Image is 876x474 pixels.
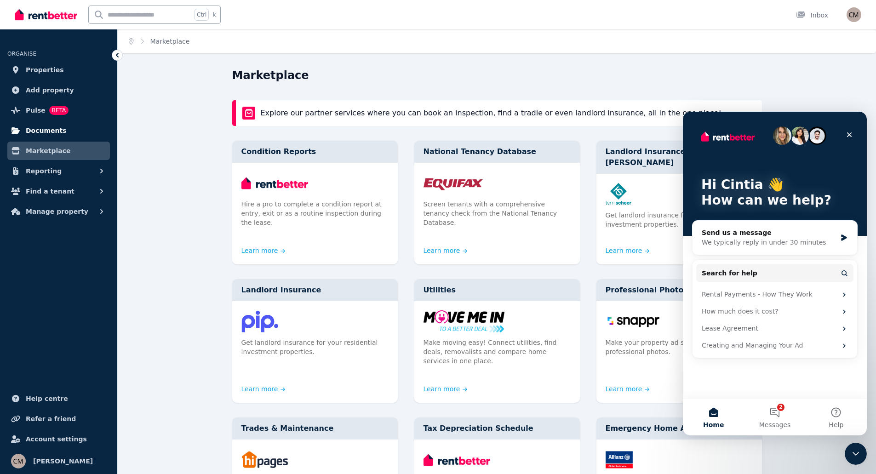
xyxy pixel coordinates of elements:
[845,443,867,465] iframe: Intercom live chat
[7,101,110,120] a: PulseBETA
[7,61,110,79] a: Properties
[424,384,468,394] a: Learn more
[232,417,398,440] div: Trades & Maintenance
[7,389,110,408] a: Help centre
[242,107,255,120] img: rentBetter Marketplace
[241,449,389,471] img: Trades & Maintenance
[7,430,110,448] a: Account settings
[606,384,650,394] a: Learn more
[241,338,389,356] p: Get landlord insurance for your residential investment properties.
[15,8,77,22] img: RentBetter
[49,106,69,115] span: BETA
[424,310,571,332] img: Utilities
[606,310,753,332] img: Professional Photography
[26,393,68,404] span: Help centre
[195,9,209,21] span: Ctrl
[11,454,26,468] img: Cintia Valle Moreira
[241,246,286,255] a: Learn more
[26,206,88,217] span: Manage property
[596,279,762,301] div: Professional Photography
[26,145,70,156] span: Marketplace
[424,200,571,227] p: Screen tenants with a comprehensive tenancy check from the National Tenancy Database.
[414,417,580,440] div: Tax Depreciation Schedule
[606,211,753,229] p: Get landlord insurance for your residential investment properties.
[26,434,87,445] span: Account settings
[424,246,468,255] a: Learn more
[261,108,721,119] p: Explore our partner services where you can book an inspection, find a tradie or even landlord ins...
[606,338,753,356] p: Make your property ad stand out with professional photos.
[606,183,753,205] img: Landlord Insurance: Terri Scheer
[796,11,828,20] div: Inbox
[596,141,762,174] div: Landlord Insurance: [PERSON_NAME]
[232,68,309,83] h1: Marketplace
[26,186,74,197] span: Find a tenant
[7,410,110,428] a: Refer a friend
[26,413,76,424] span: Refer a friend
[26,64,64,75] span: Properties
[606,246,650,255] a: Learn more
[596,417,762,440] div: Emergency Home Assistance
[7,202,110,221] button: Manage property
[414,279,580,301] div: Utilities
[26,105,46,116] span: Pulse
[26,125,67,136] span: Documents
[241,384,286,394] a: Learn more
[241,200,389,227] p: Hire a pro to complete a condition report at entry, exit or as a routine inspection during the le...
[241,172,389,194] img: Condition Reports
[424,172,571,194] img: National Tenancy Database
[683,112,867,435] iframe: Intercom live chat
[232,279,398,301] div: Landlord Insurance
[7,162,110,180] button: Reporting
[7,51,36,57] span: ORGANISE
[232,141,398,163] div: Condition Reports
[606,449,753,471] img: Emergency Home Assistance
[7,121,110,140] a: Documents
[424,449,571,471] img: Tax Depreciation Schedule
[33,456,93,467] span: [PERSON_NAME]
[424,338,571,365] p: Make moving easy! Connect utilities, find deals, removalists and compare home services in one place.
[847,7,861,22] img: Cintia Valle Moreira
[7,142,110,160] a: Marketplace
[212,11,216,18] span: k
[118,29,200,53] nav: Breadcrumb
[7,81,110,99] a: Add property
[150,37,190,46] span: Marketplace
[7,182,110,200] button: Find a tenant
[241,310,389,332] img: Landlord Insurance
[26,85,74,96] span: Add property
[414,141,580,163] div: National Tenancy Database
[26,166,62,177] span: Reporting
